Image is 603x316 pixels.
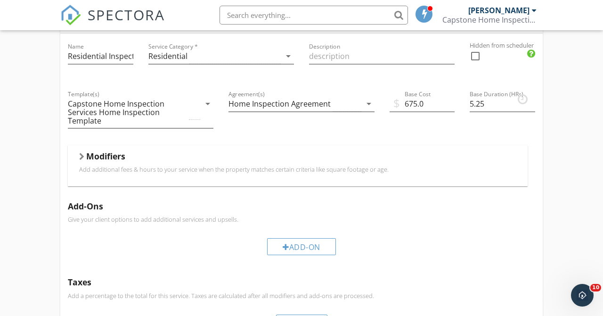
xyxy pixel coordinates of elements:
[283,50,294,62] i: arrow_drop_down
[68,100,187,125] div: Capstone Home Inspection Services Home Inspection Template
[309,49,455,64] input: Description
[86,151,125,161] h5: Modifiers
[68,201,535,211] h5: Add-Ons
[68,292,535,299] p: Add a percentage to the total for this service. Taxes are calculated after all modifiers and add-...
[68,277,535,287] h5: Taxes
[68,216,535,223] p: Give your client options to add additional services and upsells.
[60,5,81,25] img: The Best Home Inspection Software - Spectora
[571,284,594,307] iframe: Intercom live chat
[442,15,537,25] div: Capstone Home Inspection Services, PLLC
[390,96,455,112] input: Base Cost
[220,6,408,25] input: Search everything...
[68,49,133,64] input: Name
[470,96,535,112] input: Base Duration (HRs)
[228,100,331,108] div: Home Inspection Agreement
[590,284,601,291] span: 10
[79,166,516,173] p: Add additional fees & hours to your service when the property matches certain criteria like squar...
[267,238,336,255] div: Add-On
[88,5,165,25] span: SPECTORA
[393,95,400,112] span: $
[148,52,187,60] div: Residential
[202,98,213,109] i: arrow_drop_down
[60,13,165,33] a: SPECTORA
[363,98,375,109] i: arrow_drop_down
[468,6,530,15] div: [PERSON_NAME]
